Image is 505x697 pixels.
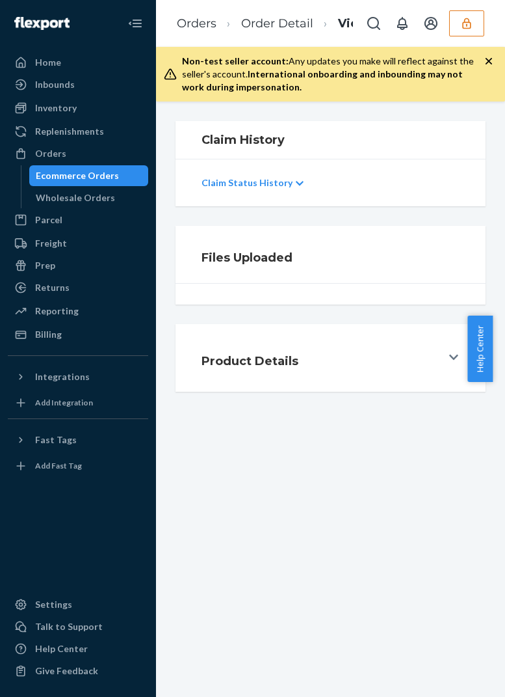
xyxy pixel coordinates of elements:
h1: Files Uploaded [201,249,460,266]
div: Integrations [35,370,90,383]
div: Replenishments [35,125,104,138]
div: Reporting [35,305,79,318]
div: Inbounds [35,78,75,91]
div: Add Fast Tag [35,460,82,471]
button: Open account menu [418,10,444,36]
button: Product Details [175,324,486,392]
a: Add Fast Tag [8,456,148,476]
p: Claim Status History [201,176,292,189]
a: Parcel [8,210,148,230]
h1: Product Details [201,353,298,370]
a: Replenishments [8,121,148,142]
div: Settings [35,598,72,611]
button: Open notifications [389,10,415,36]
button: Integrations [8,366,148,387]
a: Ecommerce Orders [29,165,149,186]
div: Help Center [35,642,88,655]
h1: Claim History [201,131,460,148]
div: Inventory [35,102,77,115]
a: Wholesale Orders [29,187,149,208]
div: Any updates you make will reflect against the seller's account. [182,55,484,94]
button: Open Search Box [361,10,387,36]
a: Help Center [8,638,148,659]
a: Freight [8,233,148,254]
div: Prep [35,259,55,272]
a: Add Integration [8,392,148,413]
div: Orders [35,147,66,160]
a: Settings [8,594,148,615]
div: Talk to Support [35,620,103,633]
a: Returns [8,277,148,298]
a: Billing [8,324,148,345]
div: Ecommerce Orders [36,169,119,182]
button: Give Feedback [8,661,148,681]
div: Returns [35,281,70,294]
a: Prep [8,255,148,276]
a: Orders [177,16,216,31]
div: Home [35,56,61,69]
div: Add Integration [35,397,93,408]
button: Fast Tags [8,430,148,450]
a: Reporting [8,301,148,321]
a: Inbounds [8,74,148,95]
button: Help Center [467,316,493,382]
ol: breadcrumbs [166,5,418,43]
a: Inventory [8,98,148,118]
a: View Claim [338,16,408,31]
button: Close Navigation [122,10,148,36]
span: International onboarding and inbounding may not work during impersonation. [182,68,463,92]
div: Freight [35,237,67,250]
div: Parcel [35,213,62,226]
div: Fast Tags [35,433,77,446]
div: Give Feedback [35,664,98,677]
a: Talk to Support [8,616,148,637]
img: Flexport logo [14,17,70,30]
div: Billing [35,328,62,341]
div: Wholesale Orders [36,191,115,204]
span: Non-test seller account: [182,55,289,66]
a: Orders [8,143,148,164]
a: Order Detail [241,16,313,31]
a: Home [8,52,148,73]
